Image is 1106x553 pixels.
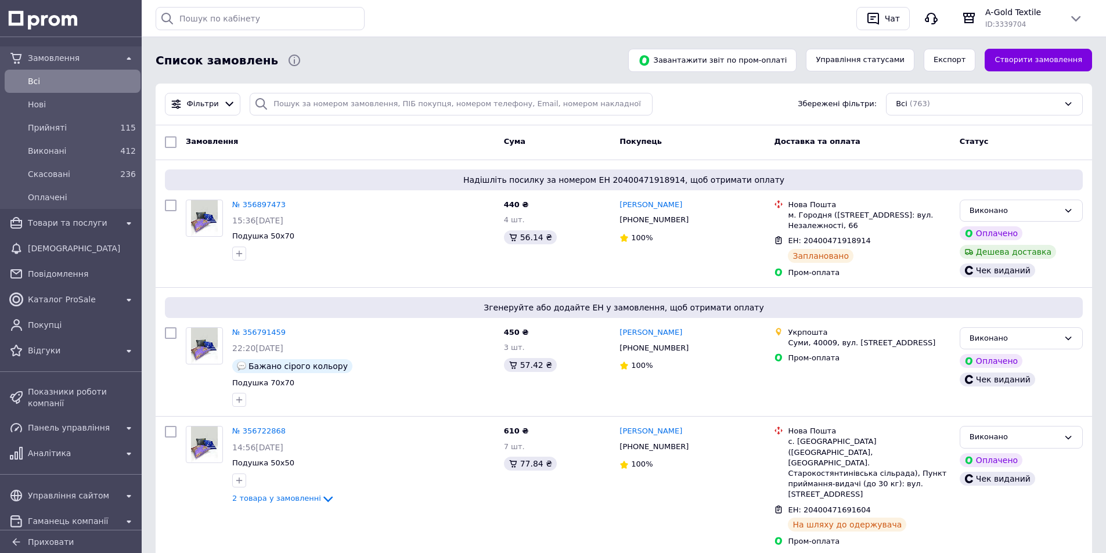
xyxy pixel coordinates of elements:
[28,168,113,180] span: Скасовані
[28,422,117,433] span: Панель управління
[504,137,525,146] span: Cума
[191,427,218,462] img: Фото товару
[191,200,218,236] img: Фото товару
[631,460,653,468] span: 100%
[774,137,860,146] span: Доставка та оплата
[250,93,653,115] input: Пошук за номером замовлення, ПІБ покупця, номером телефону, Email, номером накладної
[856,7,910,30] button: Чат
[788,536,950,547] div: Пром-оплата
[28,345,117,356] span: Відгуки
[504,427,529,435] span: 610 ₴
[788,268,950,278] div: Пром-оплата
[924,49,976,71] button: Експорт
[504,200,529,209] span: 440 ₴
[28,52,117,64] span: Замовлення
[970,205,1059,217] div: Виконано
[619,200,682,211] a: [PERSON_NAME]
[960,453,1022,467] div: Оплачено
[960,263,1035,277] div: Чек виданий
[970,431,1059,443] div: Виконано
[504,230,557,244] div: 56.14 ₴
[232,328,286,337] a: № 356791459
[631,361,653,370] span: 100%
[960,354,1022,368] div: Оплачено
[156,52,278,69] span: Список замовлень
[28,490,117,501] span: Управління сайтом
[504,343,525,352] span: 3 шт.
[237,362,246,371] img: :speech_balloon:
[504,358,557,372] div: 57.42 ₴
[882,10,902,27] div: Чат
[186,426,223,463] a: Фото товару
[232,494,321,503] span: 2 товара у замовленні
[28,145,113,157] span: Виконані
[788,505,870,514] span: ЕН: 20400471691604
[619,327,682,338] a: [PERSON_NAME]
[232,216,283,225] span: 15:36[DATE]
[28,386,136,409] span: Показники роботи компанії
[896,99,907,110] span: Всі
[788,426,950,436] div: Нова Пошта
[28,537,74,547] span: Приховати
[504,328,529,337] span: 450 ₴
[186,200,223,237] a: Фото товару
[617,212,691,227] div: [PHONE_NUMBER]
[985,49,1092,71] a: Створити замовлення
[232,378,294,387] a: Подушка 70х70
[619,426,682,437] a: [PERSON_NAME]
[788,200,950,210] div: Нова Пошта
[28,217,117,229] span: Товари та послуги
[28,447,117,459] span: Аналітика
[806,49,914,71] button: Управління статусами
[788,436,950,500] div: с. [GEOGRAPHIC_DATA] ([GEOGRAPHIC_DATA], [GEOGRAPHIC_DATA]. Старокостянтинівська сільрада), Пункт...
[120,169,136,179] span: 236
[788,210,950,231] div: м. Городня ([STREET_ADDRESS]: вул. Незалежності, 66
[788,327,950,338] div: Укрпошта
[910,99,930,108] span: (763)
[788,249,853,263] div: Заплановано
[504,215,525,224] span: 4 шт.
[248,362,348,371] span: Бажано сірого кольору
[232,200,286,209] a: № 356897473
[232,494,335,503] a: 2 товара у замовленні
[28,268,136,280] span: Повідомлення
[798,99,877,110] span: Збережені фільтри:
[788,353,950,363] div: Пром-оплата
[985,6,1060,18] span: A-Gold Textile
[960,226,1022,240] div: Оплачено
[170,302,1078,313] span: Згенеруйте або додайте ЕН у замовлення, щоб отримати оплату
[232,232,294,240] a: Подушка 50х70
[170,174,1078,186] span: Надішліть посилку за номером ЕН 20400471918914, щоб отримати оплату
[960,373,1035,386] div: Чек виданий
[985,20,1026,28] span: ID: 3339704
[232,458,294,467] a: Подушка 50х50
[186,327,223,364] a: Фото товару
[232,443,283,452] span: 14:56[DATE]
[504,442,525,451] span: 7 шт.
[186,137,238,146] span: Замовлення
[504,457,557,471] div: 77.84 ₴
[120,146,136,156] span: 412
[28,99,136,110] span: Нові
[120,123,136,132] span: 115
[631,233,653,242] span: 100%
[28,515,117,527] span: Гаманець компанії
[28,243,136,254] span: [DEMOGRAPHIC_DATA]
[187,99,219,110] span: Фільтри
[788,518,906,532] div: На шляху до одержувача
[191,328,218,364] img: Фото товару
[28,122,113,133] span: Прийняті
[28,294,117,305] span: Каталог ProSale
[960,137,989,146] span: Статус
[28,319,136,331] span: Покупці
[617,439,691,454] div: [PHONE_NUMBER]
[788,338,950,348] div: Суми, 40009, вул. [STREET_ADDRESS]
[788,236,870,245] span: ЕН: 20400471918914
[628,49,797,72] button: Завантажити звіт по пром-оплаті
[156,7,365,30] input: Пошук по кабінету
[960,472,1035,486] div: Чек виданий
[970,332,1059,345] div: Виконано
